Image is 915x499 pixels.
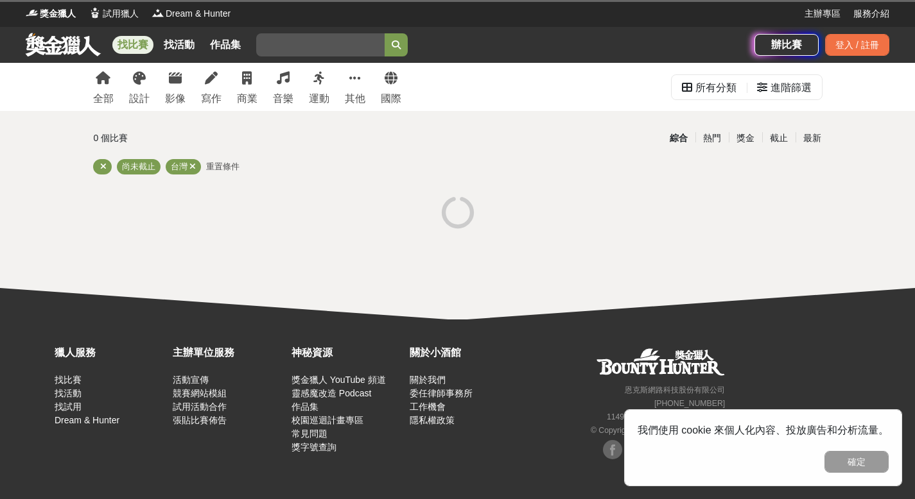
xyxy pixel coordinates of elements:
[103,7,139,21] span: 試用獵人
[173,402,227,412] a: 試用活動合作
[26,6,39,19] img: Logo
[122,162,155,171] span: 尚未截止
[292,345,403,360] div: 神秘資源
[201,91,222,106] div: 寫作
[55,375,82,385] a: 找比賽
[796,127,829,149] div: 最新
[607,412,725,421] small: 11494 [STREET_ADDRESS] 3 樓
[292,375,386,385] a: 獎金獵人 YouTube 頻道
[591,426,725,435] small: © Copyright 2025 . All Rights Reserved.
[662,127,695,149] div: 綜合
[695,75,736,101] div: 所有分類
[309,63,329,111] a: 運動
[309,91,329,106] div: 運動
[55,345,166,360] div: 獵人服務
[206,162,240,171] span: 重置條件
[292,428,327,439] a: 常見問題
[695,127,729,149] div: 熱門
[292,415,363,425] a: 校園巡迴計畫專區
[410,375,446,385] a: 關於我們
[824,451,889,473] button: 確定
[273,63,293,111] a: 音樂
[381,91,401,106] div: 國際
[292,388,371,398] a: 靈感魔改造 Podcast
[166,7,231,21] span: Dream & Hunter
[654,399,725,408] small: [PHONE_NUMBER]
[55,388,82,398] a: 找活動
[40,7,76,21] span: 獎金獵人
[603,440,622,459] img: Facebook
[129,91,150,106] div: 設計
[205,36,246,54] a: 作品集
[237,63,257,111] a: 商業
[292,402,318,412] a: 作品集
[93,63,114,111] a: 全部
[112,36,153,54] a: 找比賽
[165,63,186,111] a: 影像
[410,402,446,412] a: 工作機會
[94,127,336,149] div: 0 個比賽
[625,385,725,394] small: 恩克斯網路科技股份有限公司
[805,7,841,21] a: 主辦專區
[89,6,101,19] img: Logo
[410,415,455,425] a: 隱私權政策
[410,388,473,398] a: 委任律師事務所
[292,442,336,452] a: 獎字號查詢
[381,63,401,111] a: 國際
[89,7,139,21] a: Logo試用獵人
[55,415,119,425] a: Dream & Hunter
[345,91,365,106] div: 其他
[171,162,187,171] span: 台灣
[273,91,293,106] div: 音樂
[93,91,114,106] div: 全部
[152,7,231,21] a: LogoDream & Hunter
[173,345,284,360] div: 主辦單位服務
[762,127,796,149] div: 截止
[825,34,889,56] div: 登入 / 註冊
[159,36,200,54] a: 找活動
[410,345,521,360] div: 關於小酒館
[55,402,82,412] a: 找試用
[853,7,889,21] a: 服務介紹
[771,75,812,101] div: 進階篩選
[345,63,365,111] a: 其他
[729,127,762,149] div: 獎金
[173,375,209,385] a: 活動宣傳
[638,425,889,436] span: 我們使用 cookie 來個人化內容、投放廣告和分析流量。
[754,34,819,56] a: 辦比賽
[165,91,186,106] div: 影像
[152,6,164,19] img: Logo
[173,415,227,425] a: 張貼比賽佈告
[173,388,227,398] a: 競賽網站模組
[26,7,76,21] a: Logo獎金獵人
[129,63,150,111] a: 設計
[201,63,222,111] a: 寫作
[237,91,257,106] div: 商業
